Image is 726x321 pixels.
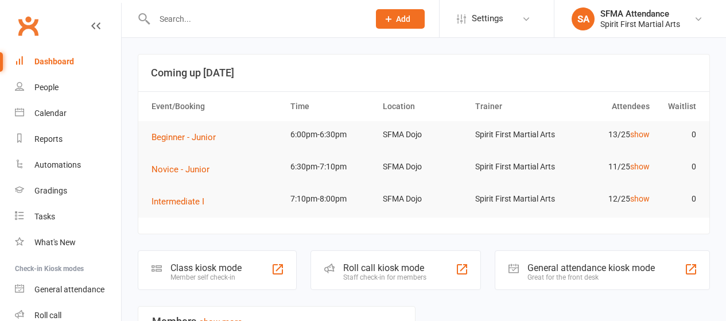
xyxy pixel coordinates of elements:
a: show [630,194,650,203]
td: SFMA Dojo [378,153,470,180]
a: General attendance kiosk mode [15,277,121,303]
th: Trainer [470,92,562,121]
a: Clubworx [14,11,42,40]
td: 0 [655,153,701,180]
td: SFMA Dojo [378,121,470,148]
div: Dashboard [34,57,74,66]
span: Settings [472,6,503,32]
th: Attendees [562,92,655,121]
div: What's New [34,238,76,247]
td: 0 [655,185,701,212]
div: Staff check-in for members [343,273,426,281]
td: Spirit First Martial Arts [470,121,562,148]
span: Intermediate I [152,196,204,207]
th: Location [378,92,470,121]
td: 6:00pm-6:30pm [285,121,378,148]
a: Calendar [15,100,121,126]
th: Time [285,92,378,121]
button: Beginner - Junior [152,130,224,144]
td: SFMA Dojo [378,185,470,212]
div: Class kiosk mode [170,262,242,273]
a: What's New [15,230,121,256]
span: Novice - Junior [152,164,209,175]
td: Spirit First Martial Arts [470,153,562,180]
button: Novice - Junior [152,163,218,176]
a: Automations [15,152,121,178]
div: General attendance [34,285,104,294]
td: 12/25 [562,185,655,212]
div: SA [572,7,595,30]
td: 6:30pm-7:10pm [285,153,378,180]
td: 13/25 [562,121,655,148]
div: Spirit First Martial Arts [600,19,680,29]
a: Reports [15,126,121,152]
span: Beginner - Junior [152,132,216,142]
div: Calendar [34,109,67,118]
td: 11/25 [562,153,655,180]
div: General attendance kiosk mode [527,262,655,273]
div: Gradings [34,186,67,195]
div: Automations [34,160,81,169]
td: 7:10pm-8:00pm [285,185,378,212]
h3: Coming up [DATE] [151,67,697,79]
div: Member self check-in [170,273,242,281]
div: People [34,83,59,92]
a: Dashboard [15,49,121,75]
td: 0 [655,121,701,148]
a: show [630,162,650,171]
th: Waitlist [655,92,701,121]
div: Roll call [34,311,61,320]
a: Tasks [15,204,121,230]
a: People [15,75,121,100]
a: show [630,130,650,139]
div: Great for the front desk [527,273,655,281]
div: SFMA Attendance [600,9,680,19]
a: Gradings [15,178,121,204]
div: Roll call kiosk mode [343,262,426,273]
button: Add [376,9,425,29]
td: Spirit First Martial Arts [470,185,562,212]
div: Reports [34,134,63,144]
input: Search... [151,11,362,27]
span: Add [396,14,410,24]
th: Event/Booking [146,92,285,121]
div: Tasks [34,212,55,221]
button: Intermediate I [152,195,212,208]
